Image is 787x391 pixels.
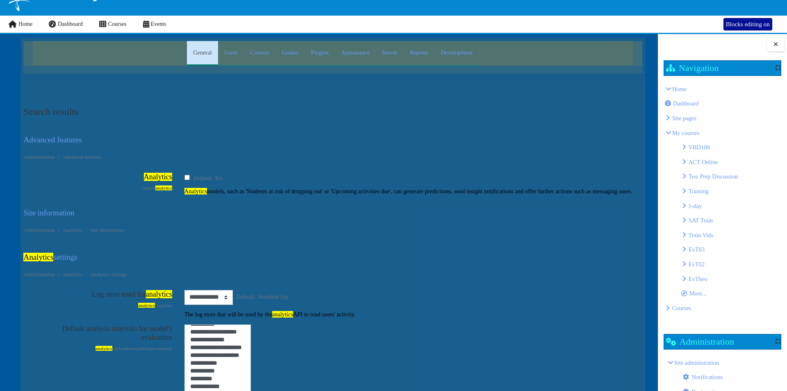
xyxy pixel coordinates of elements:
[23,151,55,163] li: Administration
[666,112,780,124] li: Knowsys Educational Services LLC
[58,21,83,27] span: Dashboard
[55,224,82,236] li: Analytics
[30,303,172,308] span: | logstore
[108,21,126,27] span: Courses
[682,288,780,299] li: More...
[218,41,244,66] a: Users
[682,156,780,168] li: ACT Online
[672,130,700,136] a: My courses
[23,253,53,261] span: Analytics
[681,290,707,297] a: More...
[682,215,780,226] li: SAT Train
[23,224,55,236] li: Administration
[184,188,207,194] span: Analytics
[23,208,74,217] a: Site information
[689,144,710,151] a: VBD100
[689,232,714,238] a: Train Vids
[23,151,642,163] ul: Page path
[23,224,642,236] ul: Page path
[234,293,288,300] div: Default: Standard log
[666,127,780,300] li: My courses
[8,16,174,33] nav: Site links
[682,229,780,241] li: Train Vids
[96,346,112,351] span: analytics
[55,269,82,280] li: Analytics
[689,173,738,180] a: Test Prep Discussion
[191,175,222,182] div: Default: Yes
[82,269,127,280] li: Analytics settings
[272,311,293,318] span: analytics
[184,311,636,318] p: The log store that will be used by the API to read users' activity.
[672,305,691,311] a: Courses
[665,100,699,107] a: Dashboard
[138,303,155,308] span: analytics
[41,16,91,33] a: Dashboard
[82,224,124,236] li: Site information
[683,374,723,380] a: Notifications
[682,244,780,255] li: EvT03
[682,200,780,212] li: 1-day
[682,258,780,270] li: EvT02
[682,171,780,182] li: Test Prep Discussion
[689,290,707,297] span: More...
[23,253,77,261] a: Analyticssettings
[666,336,734,347] h2: Administration
[775,338,781,345] div: Show / hide the block
[305,41,335,66] a: Plugins
[184,188,636,195] p: models, such as 'Students at risk of dropping out' or 'Upcoming activities due', can generate pre...
[146,290,172,298] span: analytics
[23,269,55,280] li: Administration
[91,16,135,33] a: Courses
[23,269,642,280] ul: Page path
[682,142,780,153] li: VBD100
[672,86,687,92] a: Home
[187,41,218,66] a: General
[30,185,172,190] span: enable
[92,290,172,303] label: Log store used for
[434,41,479,66] a: Development
[674,359,719,366] a: Site administration
[275,41,305,66] a: Grades
[673,100,699,107] span: Dashboard
[689,203,702,209] a: 1-day
[666,83,780,314] li: Home
[666,98,780,109] li: Dashboard
[672,115,696,121] span: Knowsys Educational Services LLC
[682,185,780,197] li: Training
[404,41,434,66] a: Reports
[689,159,718,165] a: ACT Online
[376,41,404,66] a: Server
[135,16,175,33] a: Events
[689,246,705,253] a: EvT03
[23,103,642,120] h2: Search results
[23,135,82,144] a: Advanced features
[244,41,275,66] a: Courses
[55,151,101,163] li: Advanced features
[30,325,172,346] label: Default analysis intervals for model's evaluation
[689,217,713,224] a: SAT Train
[775,64,781,71] div: Show / hide the block
[723,18,773,31] button: Blocks editing on
[155,185,172,190] span: analytics
[30,346,172,351] span: | defaulttimesplittingsevaluation
[666,302,780,314] li: Courses
[689,188,709,194] a: Training
[689,276,707,282] a: EvTheo
[666,63,719,73] h2: Navigation
[18,21,32,27] span: Home
[144,173,172,181] span: Analytics
[335,41,375,66] a: Appearance
[689,261,705,268] a: EvT02
[150,21,166,27] span: Events
[682,273,780,285] li: EvTheo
